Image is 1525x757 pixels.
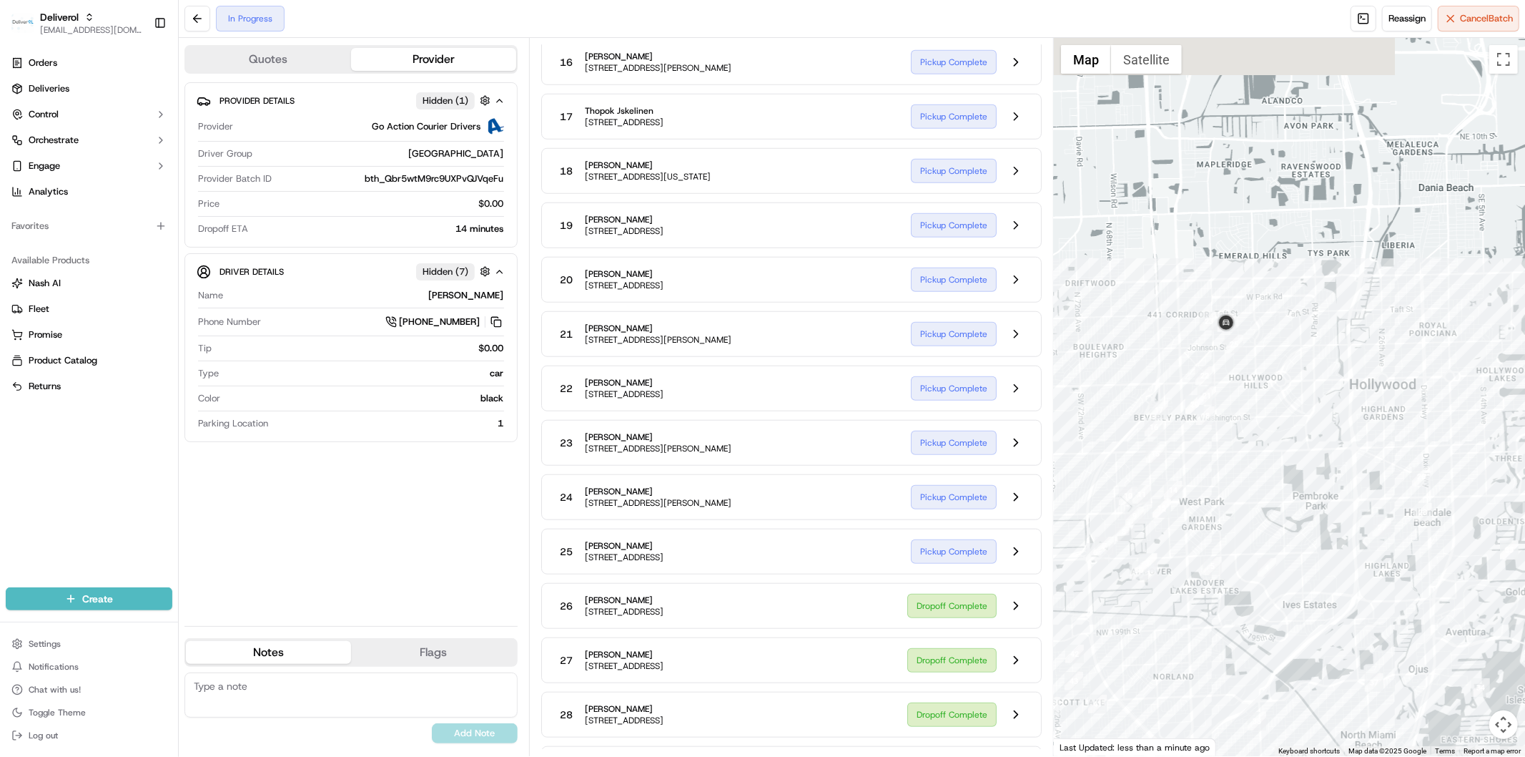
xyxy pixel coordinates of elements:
[6,249,172,272] div: Available Products
[14,186,96,197] div: Past conversations
[1215,312,1238,335] div: 62
[585,497,731,509] span: [STREET_ADDRESS][PERSON_NAME]
[585,703,663,715] span: [PERSON_NAME]
[40,24,142,36] button: [EMAIL_ADDRESS][DOMAIN_NAME]
[1198,386,1216,405] div: 21
[11,328,167,341] a: Promise
[560,599,573,613] span: 26
[1196,406,1215,425] div: 18
[9,314,115,340] a: 📗Knowledge Base
[585,51,731,62] span: [PERSON_NAME]
[29,261,40,273] img: 1736555255976-a54dd68f-1ca7-489b-9aae-adbdc363a1c4
[30,137,56,162] img: 8571987876998_91fb9ceb93ad5c398215_72.jpg
[585,280,663,291] span: [STREET_ADDRESS]
[487,118,504,135] img: ActionCourier.png
[585,389,663,400] span: [STREET_ADDRESS]
[1248,712,1266,731] div: 38
[585,606,663,617] span: [STREET_ADDRESS]
[119,222,124,233] span: •
[29,707,86,718] span: Toggle Theme
[29,223,40,234] img: 1736555255976-a54dd68f-1ca7-489b-9aae-adbdc363a1c4
[585,649,663,660] span: [PERSON_NAME]
[6,298,172,321] button: Fleet
[6,703,172,723] button: Toggle Theme
[560,273,573,287] span: 20
[44,260,116,272] span: [PERSON_NAME]
[409,147,504,160] span: [GEOGRAPHIC_DATA]
[29,160,60,172] span: Engage
[1138,554,1157,572] div: 3
[64,137,235,151] div: Start new chat
[479,197,504,210] span: $0.00
[1119,487,1137,505] div: 10
[115,314,235,340] a: 💻API Documentation
[14,247,37,270] img: Jeff Sasse
[217,342,504,355] div: $0.00
[400,316,480,328] span: [PHONE_NUMBER]
[1258,558,1276,577] div: 4
[1153,499,1171,517] div: 13
[222,183,260,200] button: See all
[1278,746,1340,756] button: Keyboard shortcuts
[6,272,172,295] button: Nash AI
[29,328,62,341] span: Promise
[127,222,156,233] span: [DATE]
[585,486,731,497] span: [PERSON_NAME]
[82,592,113,606] span: Create
[585,431,731,443] span: [PERSON_NAME]
[1225,335,1243,353] div: 25
[1413,503,1432,522] div: 28
[1065,672,1083,690] div: 43
[198,172,272,185] span: Provider Batch ID
[37,92,257,107] input: Got a question? Start typing here...
[6,349,172,372] button: Product Catalog
[219,95,295,107] span: Provider Details
[197,89,505,112] button: Provider DetailsHidden (1)
[585,105,663,117] span: Thopok Jskelinen
[365,172,504,185] span: bth_Qbr5wtM9rc9UXPvQJVqeFu
[29,354,97,367] span: Product Catalog
[560,544,573,559] span: 25
[585,552,663,563] span: [STREET_ADDRESS]
[385,314,504,330] a: [PHONE_NUMBER]
[560,218,573,233] span: 19
[6,323,172,346] button: Promise
[6,726,172,746] button: Log out
[29,380,61,393] span: Returns
[14,321,26,333] div: 📗
[135,320,230,334] span: API Documentation
[351,641,516,664] button: Flags
[560,327,573,341] span: 21
[29,638,61,650] span: Settings
[198,392,220,405] span: Color
[1471,678,1490,697] div: 34
[6,634,172,654] button: Settings
[11,354,167,367] a: Product Catalog
[6,6,148,40] button: DeliverolDeliverol[EMAIL_ADDRESS][DOMAIN_NAME]
[351,48,516,71] button: Provider
[198,342,212,355] span: Tip
[243,141,260,158] button: Start new chat
[1365,673,1383,692] div: 37
[29,320,109,334] span: Knowledge Base
[1185,395,1204,414] div: 20
[1130,561,1148,580] div: 36
[1164,481,1183,499] div: 14
[11,303,167,316] a: Fleet
[1095,537,1114,555] div: 7
[1500,540,1519,559] div: 63
[423,265,468,278] span: Hidden ( 7 )
[585,715,663,726] span: [STREET_ADDRESS]
[198,417,268,430] span: Parking Location
[585,595,663,606] span: [PERSON_NAME]
[1140,564,1158,582] div: 1
[198,367,219,380] span: Type
[29,684,81,695] span: Chat with us!
[142,355,173,366] span: Pylon
[119,260,124,272] span: •
[127,260,156,272] span: [DATE]
[14,208,37,231] img: Charles Folsom
[6,129,172,152] button: Orchestrate
[29,185,68,198] span: Analytics
[1348,747,1426,755] span: Map data ©2025 Google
